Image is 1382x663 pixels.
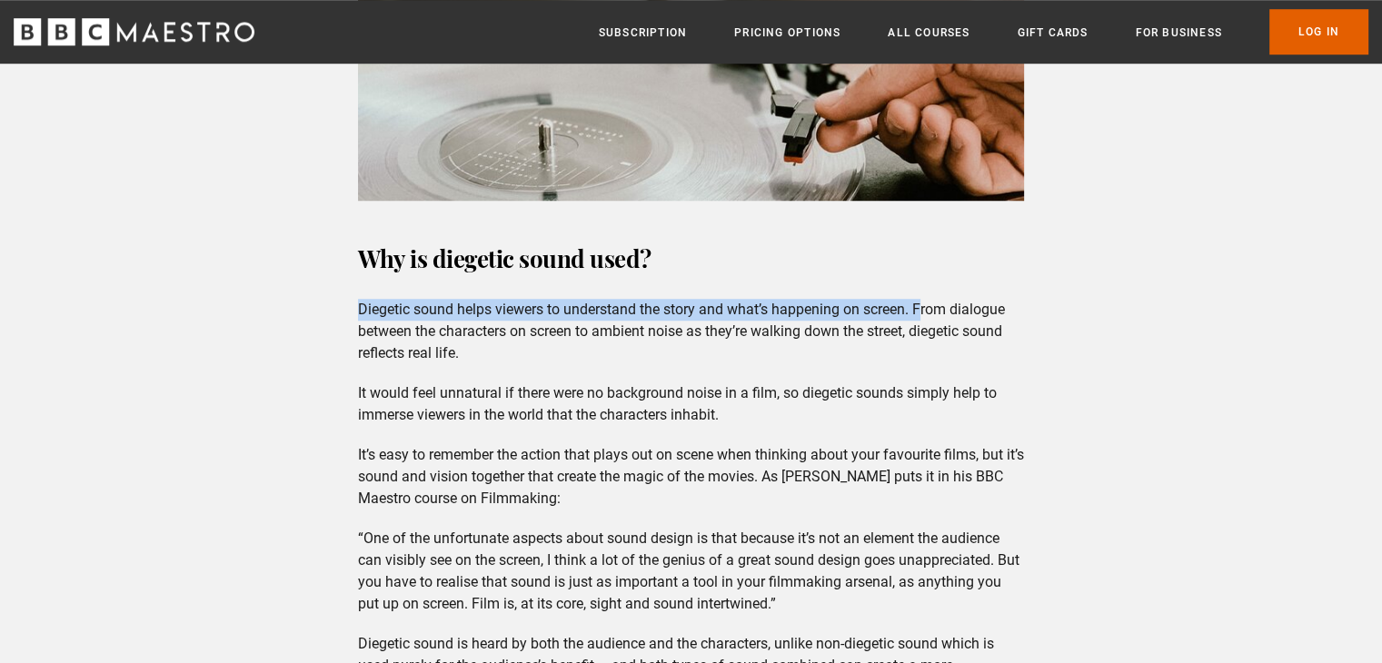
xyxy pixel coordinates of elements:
[358,299,1024,364] p: Diegetic sound helps viewers to understand the story and what’s happening on screen. From dialogu...
[1135,24,1221,42] a: For business
[358,382,1024,426] p: It would feel unnatural if there were no background noise in a film, so diegetic sounds simply he...
[734,24,840,42] a: Pricing Options
[358,237,1024,281] h3: Why is diegetic sound used?
[14,18,254,45] svg: BBC Maestro
[888,24,969,42] a: All Courses
[1017,24,1088,42] a: Gift Cards
[358,528,1024,615] p: “One of the unfortunate aspects about sound design is that because it’s not an element the audien...
[358,444,1024,510] p: It’s easy to remember the action that plays out on scene when thinking about your favourite films...
[1269,9,1368,54] a: Log In
[599,24,687,42] a: Subscription
[599,9,1368,54] nav: Primary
